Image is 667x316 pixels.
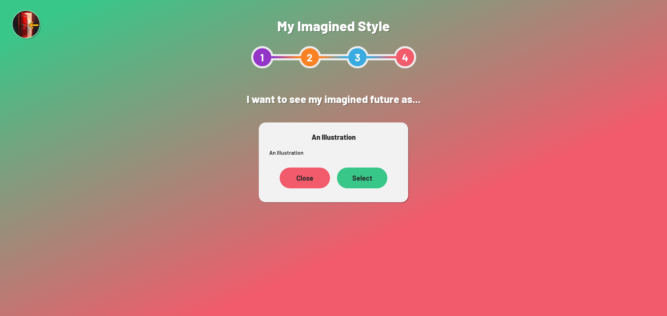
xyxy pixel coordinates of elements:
img: Exit [12,10,42,40]
h2: I want to see my imagined future as... [212,86,455,112]
div: Close [280,168,330,188]
div: 2 [299,46,321,68]
div: Select [337,168,387,188]
div: 4 [394,46,416,68]
div: 1 [251,46,273,68]
p: An Illustration [269,148,398,157]
h3: An Illustration [269,133,398,141]
h1: My Imagined Style [251,17,416,34]
div: 3 [346,46,369,68]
